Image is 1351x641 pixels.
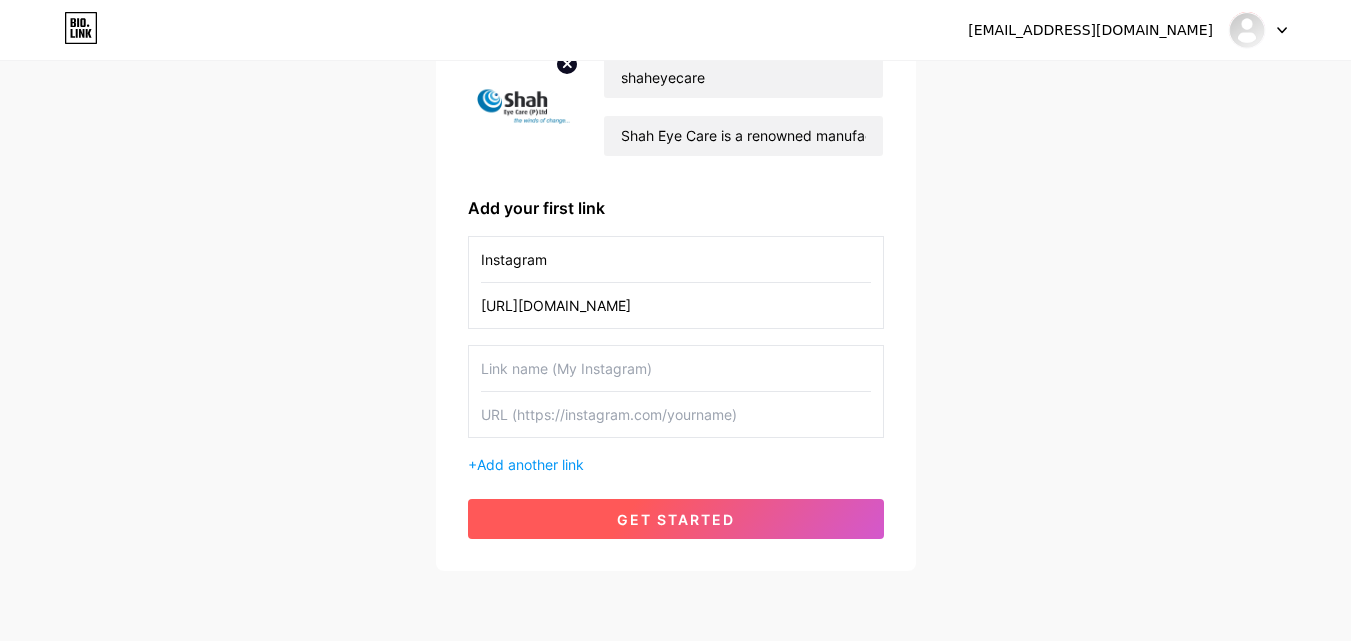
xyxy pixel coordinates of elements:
[617,511,735,528] span: get started
[468,196,884,220] div: Add your first link
[477,456,584,473] span: Add another link
[468,49,580,164] img: profile pic
[481,237,871,282] input: Link name (My Instagram)
[468,454,884,475] div: +
[1228,11,1266,49] img: Shah Eye Care
[481,346,871,391] input: Link name (My Instagram)
[604,116,882,156] input: bio
[481,392,871,437] input: URL (https://instagram.com/yourname)
[481,283,871,328] input: URL (https://instagram.com/yourname)
[468,499,884,539] button: get started
[604,58,882,98] input: Your name
[968,20,1213,41] div: [EMAIL_ADDRESS][DOMAIN_NAME]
